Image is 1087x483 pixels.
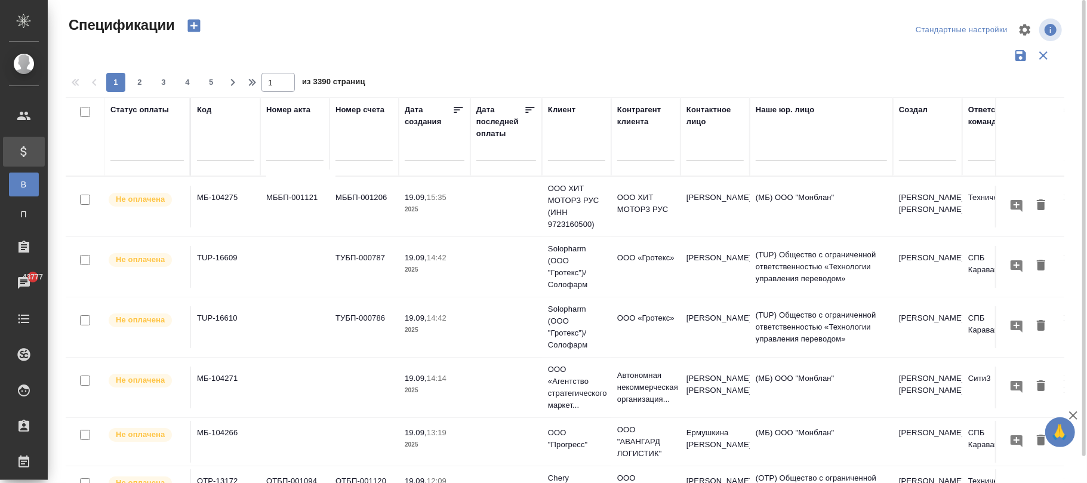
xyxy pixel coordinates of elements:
button: Удалить [1031,255,1051,277]
p: 19.09, [405,253,427,262]
button: 2 [130,73,149,92]
td: [PERSON_NAME] [PERSON_NAME] [893,367,962,408]
td: ТУБП-000787 [330,246,399,288]
p: 2025 [405,324,464,336]
p: ООО "Прогресс" [548,427,605,451]
div: Код [197,104,211,116]
button: Удалить [1031,195,1051,217]
div: Номер акта [266,104,310,116]
a: 43777 [3,268,45,298]
td: [PERSON_NAME] [680,306,750,348]
td: [PERSON_NAME] [893,246,962,288]
p: 14:14 [427,374,446,383]
div: split button [913,21,1011,39]
div: Статус оплаты [110,104,169,116]
button: Удалить [1031,376,1051,398]
td: TUP-16609 [191,246,260,288]
button: Сбросить фильтры [1032,44,1055,67]
div: Номер счета [335,104,384,116]
td: МББП-001206 [330,186,399,227]
p: Не оплачена [116,254,165,266]
td: (МБ) ООО "Монблан" [750,367,893,408]
p: Не оплачена [116,193,165,205]
span: 5 [202,76,221,88]
span: из 3390 страниц [302,75,365,92]
p: 19.09, [405,374,427,383]
td: ТУБП-000786 [330,306,399,348]
p: Solopharm (ООО "Гротекс")/Солофарм [548,243,605,291]
span: Посмотреть информацию [1039,19,1064,41]
td: МБ-104271 [191,367,260,408]
td: [PERSON_NAME] [680,186,750,227]
a: П [9,202,39,226]
button: Создать [180,16,208,36]
p: 2025 [405,264,464,276]
div: Контрагент клиента [617,104,675,128]
div: Контактное лицо [686,104,744,128]
span: П [15,208,33,220]
td: МББП-001121 [260,186,330,227]
span: 3 [154,76,173,88]
span: 43777 [16,271,50,283]
span: Спецификации [66,16,175,35]
p: 14:42 [427,253,446,262]
p: Не оплачена [116,429,165,441]
button: Удалить [1031,430,1051,452]
p: ООО ХИТ МОТОРЗ РУС [617,192,675,216]
span: 🙏 [1050,420,1070,445]
a: В [9,173,39,196]
p: ООО «Гротекс» [617,252,675,264]
span: Настроить таблицу [1011,16,1039,44]
td: Сити3 [962,367,1031,408]
p: 14:42 [427,313,446,322]
button: 🙏 [1045,417,1075,447]
p: Solopharm (ООО "Гротекс")/Солофарм [548,303,605,351]
td: СПБ Караванная [962,421,1031,463]
td: (МБ) ООО "Монблан" [750,186,893,227]
div: Создал [899,104,928,116]
p: 2025 [405,204,464,216]
p: 19.09, [405,313,427,322]
p: 19.09, [405,428,427,437]
td: [PERSON_NAME] [680,246,750,288]
div: Наше юр. лицо [756,104,815,116]
td: [PERSON_NAME] [PERSON_NAME] [680,367,750,408]
td: МБ-104266 [191,421,260,463]
p: ООО «Агентство стратегического маркет... [548,364,605,411]
td: [PERSON_NAME] [893,421,962,463]
p: Не оплачена [116,314,165,326]
button: 5 [202,73,221,92]
p: 19.09, [405,193,427,202]
div: Клиент [548,104,575,116]
p: 2025 [405,384,464,396]
td: [PERSON_NAME] [PERSON_NAME] [893,186,962,227]
td: СПБ Караванная [962,246,1031,288]
td: (TUP) Общество с ограниченной ответственностью «Технологии управления переводом» [750,303,893,351]
button: Сохранить фильтры [1009,44,1032,67]
td: [PERSON_NAME] [893,306,962,348]
div: Дата создания [405,104,452,128]
span: В [15,179,33,190]
p: ООО ХИТ МОТОРЗ РУС (ИНН 9723160500) [548,183,605,230]
td: МБ-104275 [191,186,260,227]
td: СПБ Караванная [962,306,1031,348]
td: (МБ) ООО "Монблан" [750,421,893,463]
p: ООО "АВАНГАРД ЛОГИСТИК" [617,424,675,460]
span: 2 [130,76,149,88]
p: Не оплачена [116,374,165,386]
p: ООО «Гротекс» [617,312,675,324]
div: Дата последней оплаты [476,104,524,140]
td: (TUP) Общество с ограниченной ответственностью «Технологии управления переводом» [750,243,893,291]
button: 3 [154,73,173,92]
div: Ответственная команда [968,104,1027,128]
p: 15:35 [427,193,446,202]
td: Технический [962,186,1031,227]
p: 13:19 [427,428,446,437]
p: 2025 [405,439,464,451]
td: TUP-16610 [191,306,260,348]
span: 4 [178,76,197,88]
p: Автономная некоммерческая организация... [617,370,675,405]
td: Ермушкина [PERSON_NAME] [680,421,750,463]
button: Удалить [1031,315,1051,337]
button: 4 [178,73,197,92]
